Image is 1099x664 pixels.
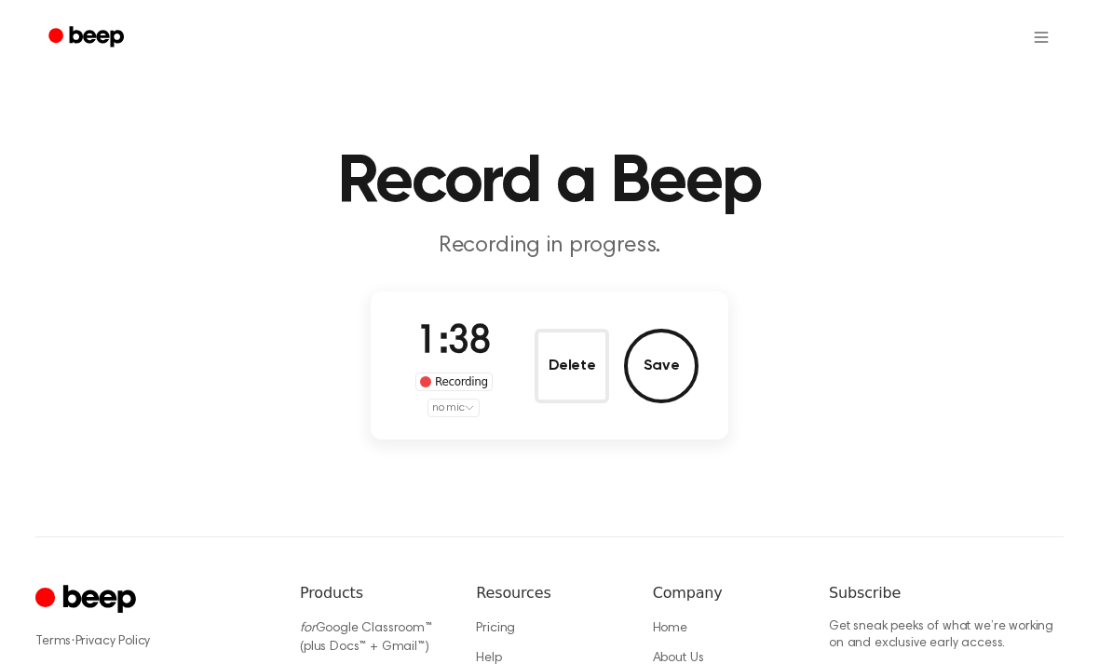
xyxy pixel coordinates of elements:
h6: Subscribe [829,582,1064,604]
button: no mic [427,399,480,417]
a: Home [653,622,687,635]
a: Terms [35,635,71,648]
p: Get sneak peeks of what we’re working on and exclusive early access. [829,619,1064,652]
a: forGoogle Classroom™ (plus Docs™ + Gmail™) [300,622,432,654]
button: Save Audio Record [624,329,699,403]
a: Beep [35,20,141,56]
div: Recording [415,373,493,391]
a: Pricing [476,622,515,635]
h6: Company [653,582,799,604]
a: Cruip [35,582,141,618]
h1: Record a Beep [73,149,1026,216]
h6: Products [300,582,446,604]
span: no mic [432,400,464,416]
button: Open menu [1019,15,1064,60]
a: Privacy Policy [75,635,151,648]
p: Recording in progress. [192,231,907,262]
div: · [35,632,270,651]
h6: Resources [476,582,622,604]
span: 1:38 [416,323,491,362]
button: Delete Audio Record [535,329,609,403]
i: for [300,622,316,635]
